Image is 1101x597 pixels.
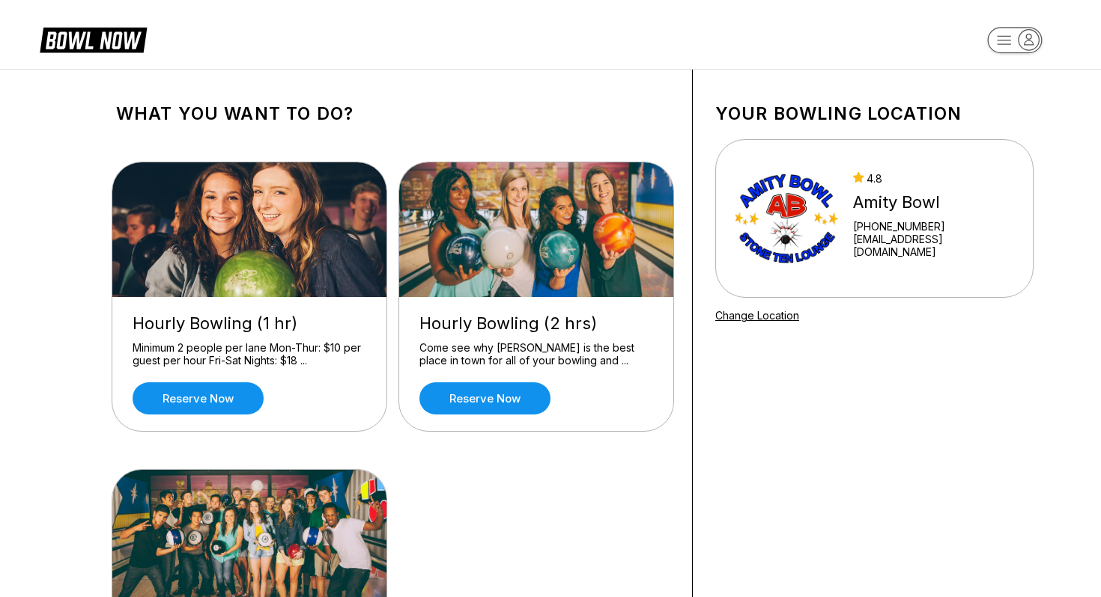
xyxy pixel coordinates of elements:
[853,233,1013,258] a: [EMAIL_ADDRESS][DOMAIN_NAME]
[853,220,1013,233] div: [PHONE_NUMBER]
[419,341,653,367] div: Come see why [PERSON_NAME] is the best place in town for all of your bowling and ...
[133,313,366,334] div: Hourly Bowling (1 hr)
[853,192,1013,212] div: Amity Bowl
[112,162,388,297] img: Hourly Bowling (1 hr)
[419,382,550,414] a: Reserve now
[853,172,1013,185] div: 4.8
[419,313,653,334] div: Hourly Bowling (2 hrs)
[399,162,675,297] img: Hourly Bowling (2 hrs)
[715,103,1034,124] h1: Your bowling location
[715,309,799,322] a: Change Location
[735,162,840,275] img: Amity Bowl
[133,341,366,367] div: Minimum 2 people per lane Mon-Thur: $10 per guest per hour Fri-Sat Nights: $18 ...
[133,382,264,414] a: Reserve now
[116,103,670,124] h1: What you want to do?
